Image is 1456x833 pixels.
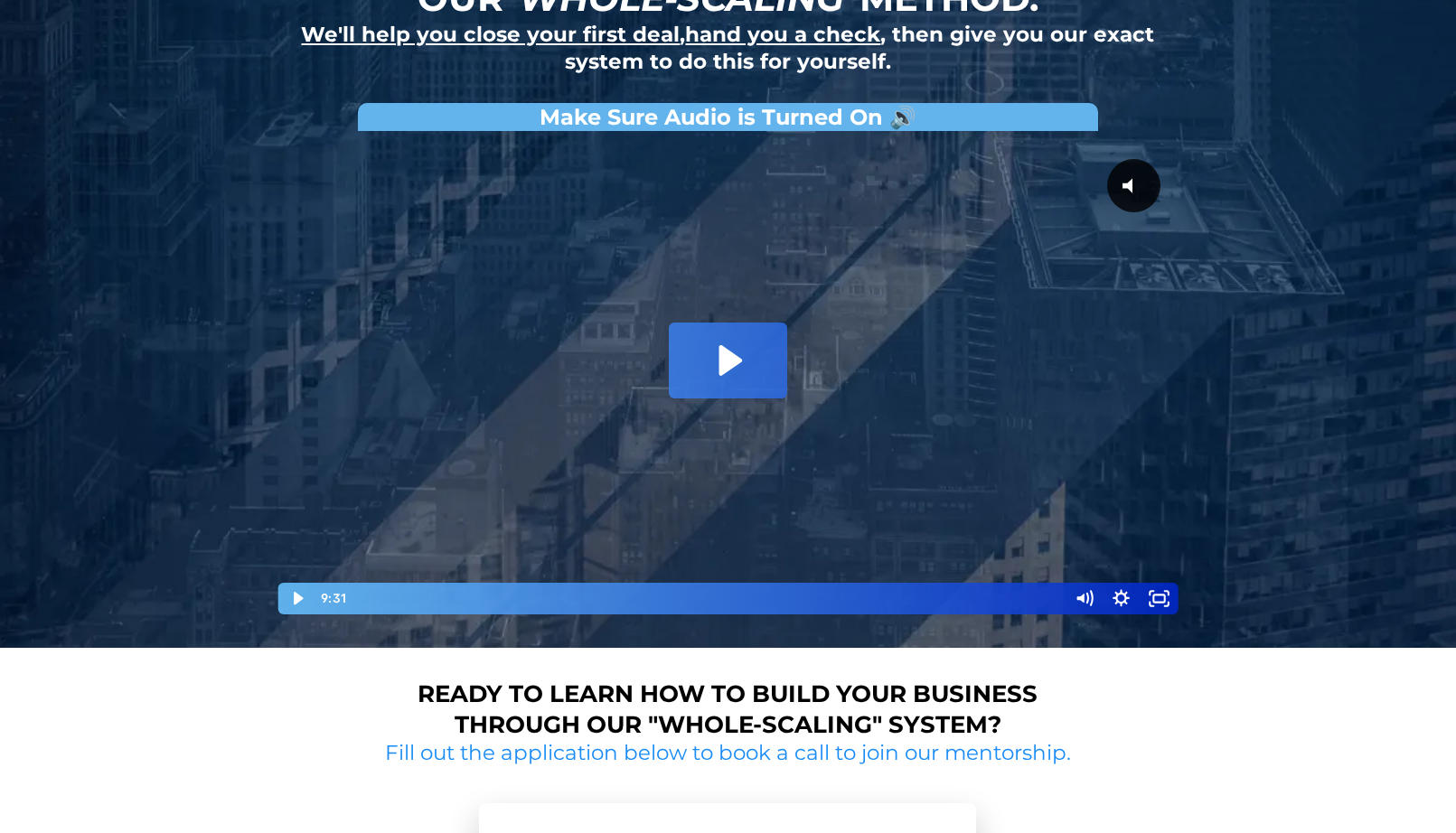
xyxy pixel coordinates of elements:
strong: Make Sure Audio is Turned On 🔊 [540,104,916,130]
u: hand you a check [685,22,880,47]
strong: Ready to learn how to build your business through our "whole-scaling" system? [418,679,1038,739]
u: We'll help you close your first deal [301,22,680,47]
strong: , , then give you our exact system to do this for yourself. [301,22,1154,74]
h2: Fill out the application below to book a call to join our mentorship. [379,740,1078,767]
